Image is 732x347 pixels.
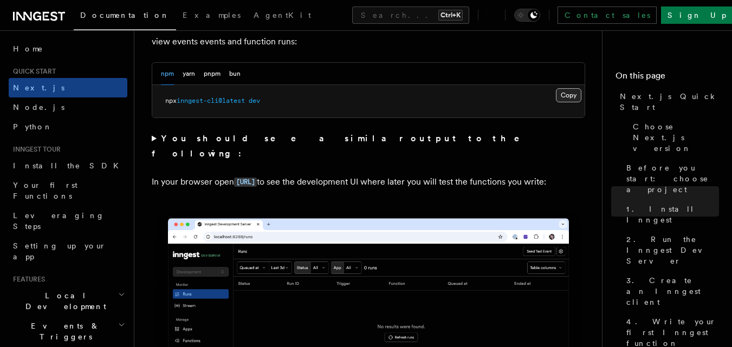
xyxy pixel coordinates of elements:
[622,230,719,271] a: 2. Run the Inngest Dev Server
[183,11,241,19] span: Examples
[622,158,719,199] a: Before you start: choose a project
[9,316,127,346] button: Events & Triggers
[9,236,127,266] a: Setting up your app
[80,11,170,19] span: Documentation
[514,9,540,22] button: Toggle dark mode
[9,145,61,154] span: Inngest tour
[13,122,53,131] span: Python
[9,97,127,117] a: Node.js
[9,206,127,236] a: Leveraging Steps
[13,83,64,92] span: Next.js
[254,11,311,19] span: AgentKit
[622,271,719,312] a: 3. Create an Inngest client
[13,181,77,200] span: Your first Functions
[9,156,127,175] a: Install the SDK
[152,174,585,190] p: In your browser open to see the development UI where later you will test the functions you write:
[633,121,719,154] span: Choose Next.js version
[629,117,719,158] a: Choose Next.js version
[626,275,719,307] span: 3. Create an Inngest client
[556,88,581,102] button: Copy
[9,320,118,342] span: Events & Triggers
[9,67,56,76] span: Quick start
[438,10,463,21] kbd: Ctrl+K
[352,6,469,24] button: Search...Ctrl+K
[9,78,127,97] a: Next.js
[9,286,127,316] button: Local Development
[558,6,657,24] a: Contact sales
[247,3,318,29] a: AgentKit
[616,69,719,87] h4: On this page
[9,275,45,284] span: Features
[183,63,195,85] button: yarn
[9,290,118,312] span: Local Development
[234,176,257,187] a: [URL]
[249,97,260,104] span: dev
[152,131,585,161] summary: You should see a similar output to the following:
[204,63,221,85] button: pnpm
[165,97,177,104] span: npx
[13,43,43,54] span: Home
[234,178,257,187] code: [URL]
[9,175,127,206] a: Your first Functions
[74,3,176,30] a: Documentation
[152,19,585,49] p: Next, start the , which is a fast, in-memory version of Inngest where you can quickly send and vi...
[626,204,719,225] span: 1. Install Inngest
[229,63,241,85] button: bun
[161,63,174,85] button: npm
[626,234,719,266] span: 2. Run the Inngest Dev Server
[13,103,64,112] span: Node.js
[9,117,127,136] a: Python
[177,97,245,104] span: inngest-cli@latest
[152,133,535,159] strong: You should see a similar output to the following:
[9,39,127,58] a: Home
[13,211,105,231] span: Leveraging Steps
[616,87,719,117] a: Next.js Quick Start
[626,162,719,195] span: Before you start: choose a project
[622,199,719,230] a: 1. Install Inngest
[176,3,247,29] a: Examples
[13,241,106,261] span: Setting up your app
[13,161,125,170] span: Install the SDK
[620,91,719,113] span: Next.js Quick Start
